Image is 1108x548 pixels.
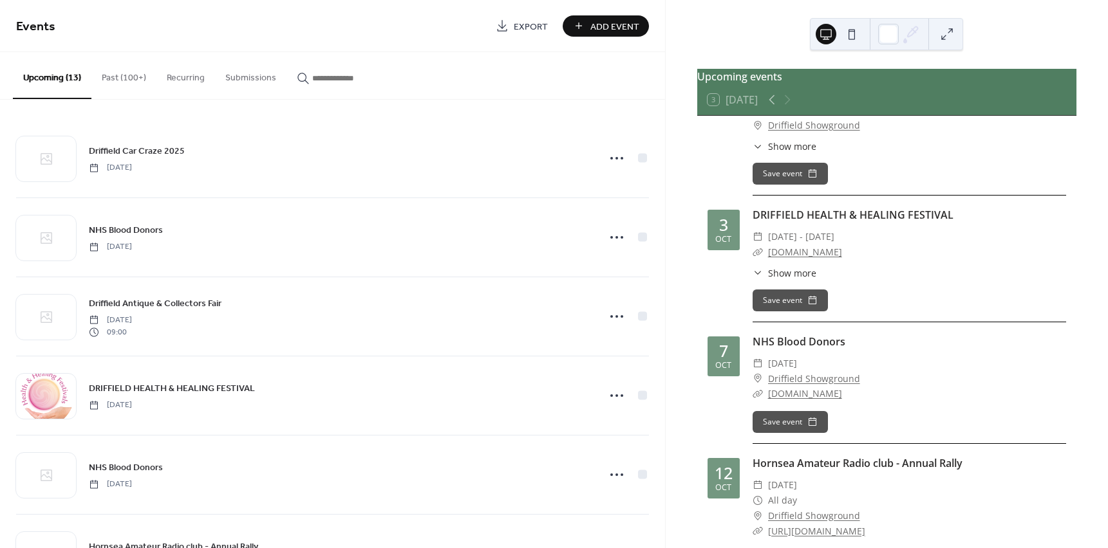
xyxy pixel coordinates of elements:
a: NHS Blood Donors [753,334,845,349]
div: ​ [753,229,763,244]
span: Show more [768,140,816,153]
div: ​ [753,356,763,371]
button: Add Event [563,15,649,37]
span: Driffield Antique & Collectors Fair [89,297,221,311]
a: Driffield Showground [768,371,860,387]
span: [DATE] [89,479,132,490]
span: All day [768,493,797,508]
span: [DATE] - [DATE] [768,229,834,244]
span: DRIFFIELD HEALTH & HEALING FESTIVAL [89,382,255,396]
span: [DATE] [89,315,132,326]
div: 7 [719,343,728,359]
a: [DOMAIN_NAME] [768,387,842,399]
div: ​ [753,244,763,260]
div: 12 [715,465,733,481]
div: Oct [715,235,731,244]
span: NHS Blood Donors [89,461,163,475]
span: Show more [768,266,816,280]
span: [DATE] [768,477,797,493]
span: [DATE] [768,356,797,371]
span: 09:00 [89,326,132,338]
span: NHS Blood Donors [89,224,163,237]
span: [DATE] [89,241,132,253]
a: Driffield Car Craze 2025 [89,143,185,158]
div: Oct [715,484,731,492]
button: Recurring [156,52,215,98]
div: ​ [753,371,763,387]
button: ​Show more [753,140,816,153]
a: Driffield Showground [768,118,860,133]
div: ​ [753,140,763,153]
div: ​ [753,477,763,493]
div: Oct [715,361,731,370]
button: ​Show more [753,266,816,280]
a: NHS Blood Donors [89,460,163,475]
button: Submissions [215,52,286,98]
div: ​ [753,266,763,280]
button: Save event [753,163,828,185]
a: [DOMAIN_NAME] [768,246,842,258]
span: Export [514,20,548,33]
a: Driffield Showground [768,508,860,524]
div: 3 [719,217,728,233]
a: [URL][DOMAIN_NAME] [768,525,865,537]
span: Events [16,14,55,39]
div: Upcoming events [697,69,1076,84]
a: DRIFFIELD HEALTH & HEALING FESTIVAL [753,208,953,222]
a: Driffield Antique & Collectors Fair [89,296,221,311]
span: [DATE] [89,399,132,411]
button: Past (100+) [91,52,156,98]
button: Save event [753,289,828,311]
button: Save event [753,411,828,433]
a: Export [486,15,558,37]
span: [DATE] [89,162,132,174]
div: ​ [753,524,763,539]
div: ​ [753,493,763,508]
div: ​ [753,508,763,524]
a: NHS Blood Donors [89,223,163,237]
a: DRIFFIELD HEALTH & HEALING FESTIVAL [89,381,255,396]
div: ​ [753,386,763,401]
div: ​ [753,118,763,133]
a: Hornsea Amateur Radio club - Annual Rally [753,456,962,470]
span: Add Event [590,20,639,33]
span: Driffield Car Craze 2025 [89,145,185,158]
button: Upcoming (13) [13,52,91,99]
